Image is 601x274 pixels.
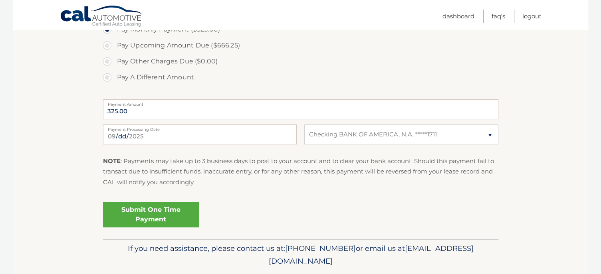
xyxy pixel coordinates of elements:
[522,10,541,23] a: Logout
[103,124,297,144] input: Payment Date
[108,242,493,268] p: If you need assistance, please contact us at: or email us at
[103,53,498,69] label: Pay Other Charges Due ($0.00)
[60,5,144,28] a: Cal Automotive
[492,10,505,23] a: FAQ's
[103,99,498,106] label: Payment Amount
[103,99,498,119] input: Payment Amount
[103,156,498,187] p: : Payments may take up to 3 business days to post to your account and to clear your bank account....
[442,10,474,23] a: Dashboard
[103,157,121,165] strong: NOTE
[285,244,356,253] span: [PHONE_NUMBER]
[103,202,199,227] a: Submit One Time Payment
[103,124,297,131] label: Payment Processing Date
[103,69,498,85] label: Pay A Different Amount
[103,37,498,53] label: Pay Upcoming Amount Due ($666.25)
